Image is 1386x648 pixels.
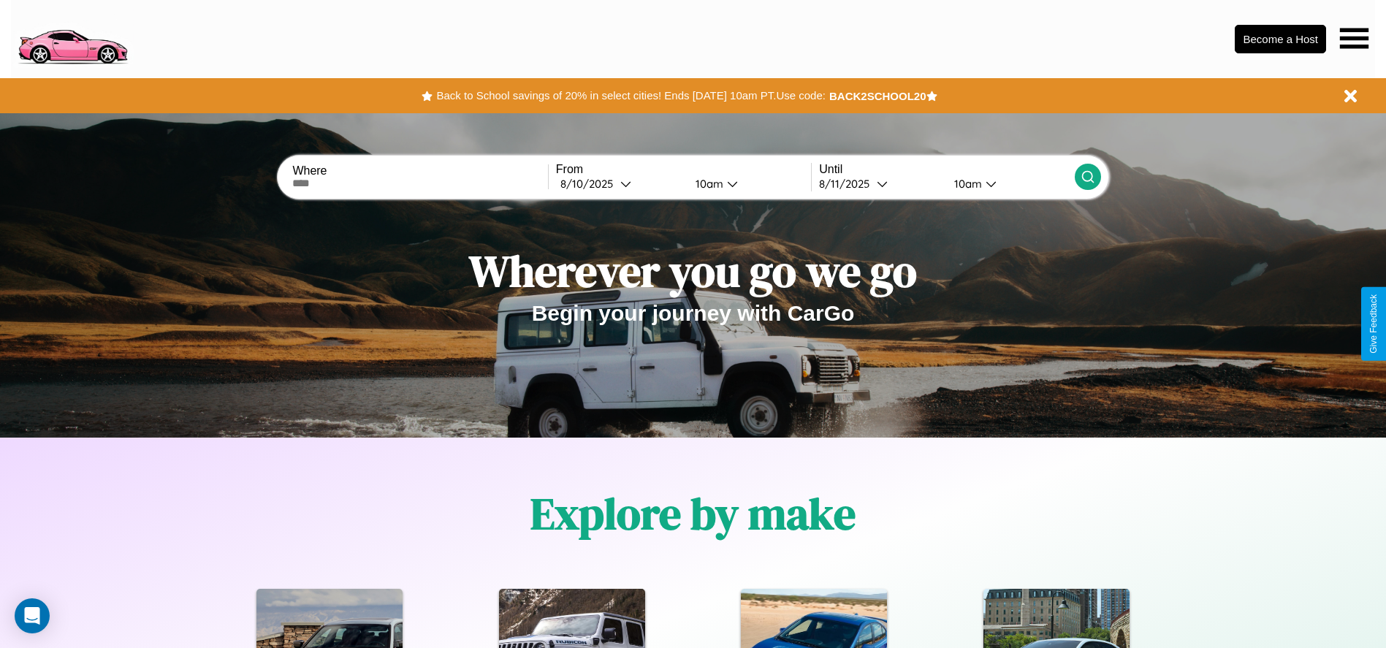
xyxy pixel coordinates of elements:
[1235,25,1326,53] button: Become a Host
[530,484,856,544] h1: Explore by make
[684,176,812,191] button: 10am
[829,90,926,102] b: BACK2SCHOOL20
[556,163,811,176] label: From
[819,163,1074,176] label: Until
[943,176,1075,191] button: 10am
[433,85,829,106] button: Back to School savings of 20% in select cities! Ends [DATE] 10am PT.Use code:
[1368,294,1379,354] div: Give Feedback
[11,7,134,68] img: logo
[556,176,684,191] button: 8/10/2025
[947,177,986,191] div: 10am
[560,177,620,191] div: 8 / 10 / 2025
[15,598,50,633] div: Open Intercom Messenger
[688,177,727,191] div: 10am
[292,164,547,178] label: Where
[819,177,877,191] div: 8 / 11 / 2025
